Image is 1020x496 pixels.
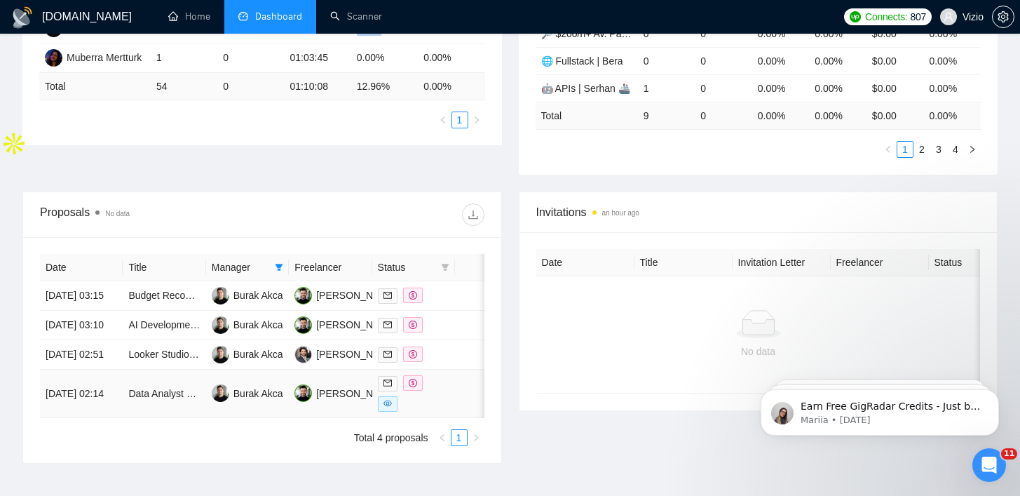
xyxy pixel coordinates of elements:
[850,11,861,22] img: upwork-logo.png
[472,434,480,442] span: right
[1001,448,1017,460] span: 11
[123,281,205,311] td: Budget Recommendation Module for Digital Marketing Campaigns
[233,386,283,401] div: Burak Akca
[972,448,1006,482] iframe: Intercom live chat
[634,249,733,276] th: Title
[541,83,630,94] a: 🤖 APIs | Serhan 🚢
[40,203,262,226] div: Proposals
[40,311,123,340] td: [DATE] 03:10
[212,289,283,300] a: BABurak Akca
[441,263,449,272] span: filter
[418,43,484,73] td: 0.00%
[45,51,142,62] a: MMMuberra Mertturk
[438,434,447,442] span: left
[944,12,953,22] span: user
[316,288,397,303] div: [PERSON_NAME]
[123,254,205,281] th: Title
[435,112,451,128] li: Previous Page
[695,74,752,102] td: 0
[865,9,907,25] span: Connects:
[40,340,123,370] td: [DATE] 02:51
[294,287,312,304] img: OG
[992,6,1014,28] button: setting
[212,260,269,275] span: Manager
[255,11,302,22] span: Dashboard
[212,287,229,304] img: BA
[992,11,1014,22] a: setting
[351,43,418,73] td: 0.00%
[128,290,416,301] a: Budget Recommendation Module for Digital Marketing Campaigns
[409,291,417,300] span: dollar
[434,429,451,446] button: left
[752,74,810,102] td: 0.00%
[383,291,392,300] span: mail
[272,257,286,278] span: filter
[462,203,484,226] button: download
[330,11,382,22] a: searchScanner
[217,43,284,73] td: 0
[40,281,123,311] td: [DATE] 03:15
[468,429,484,446] li: Next Page
[409,321,417,329] span: dollar
[212,346,229,363] img: BA
[602,209,639,217] time: an hour ago
[809,47,866,74] td: 0.00%
[294,346,312,363] img: OK
[316,386,397,401] div: [PERSON_NAME]
[123,370,205,418] td: Data Analyst Needed to Build Sales Dashboard
[233,317,283,333] div: Burak Akca
[548,344,970,359] div: No data
[217,73,284,100] td: 0
[695,47,752,74] td: 0
[275,263,283,272] span: filter
[294,289,397,300] a: OG[PERSON_NAME]
[418,73,484,100] td: 0.00 %
[409,379,417,387] span: dollar
[40,254,123,281] th: Date
[451,429,468,446] li: 1
[910,9,925,25] span: 807
[285,43,351,73] td: 01:03:45
[468,112,485,128] button: right
[733,249,831,276] th: Invitation Letter
[383,350,392,358] span: mail
[383,379,392,387] span: mail
[468,429,484,446] button: right
[434,429,451,446] li: Previous Page
[128,319,224,330] a: AI Development Team
[638,47,695,74] td: 0
[285,73,351,100] td: 01:10:08
[536,249,634,276] th: Date
[378,260,435,275] span: Status
[294,384,312,402] img: OG
[638,102,695,129] td: 9
[151,73,217,100] td: 54
[536,102,638,129] td: Total
[409,350,417,358] span: dollar
[233,288,283,303] div: Burak Akca
[638,74,695,102] td: 1
[923,102,981,129] td: 0.00 %
[351,73,418,100] td: 12.96 %
[438,257,452,278] span: filter
[993,11,1014,22] span: setting
[206,254,289,281] th: Manager
[831,249,929,276] th: Freelancer
[752,47,810,74] td: 0.00%
[809,102,866,129] td: 0.00 %
[451,112,468,128] li: 1
[151,43,217,73] td: 1
[354,429,428,446] li: Total 4 proposals
[212,316,229,334] img: BA
[11,6,34,29] img: logo
[383,321,392,329] span: mail
[451,430,467,445] a: 1
[541,28,655,39] a: 🔎 $200/h+ Av. Payers 💸
[383,399,392,408] span: eye
[40,370,123,418] td: [DATE] 02:14
[740,360,1020,458] iframe: Intercom notifications message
